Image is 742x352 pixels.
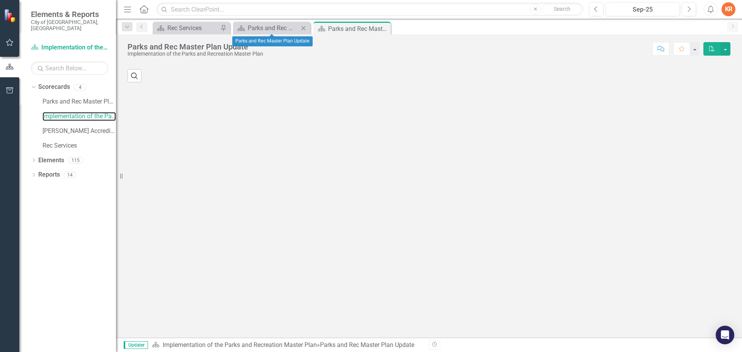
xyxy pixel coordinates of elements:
[31,43,108,52] a: Implementation of the Parks and Recreation Master Plan
[124,341,148,349] span: Updater
[152,341,423,350] div: »
[232,36,313,46] div: Parks and Rec Master Plan Update
[43,141,116,150] a: Rec Services
[606,2,680,16] button: Sep-25
[43,127,116,136] a: [PERSON_NAME] Accreditation Tracker
[38,170,60,179] a: Reports
[722,2,735,16] button: KR
[328,24,389,34] div: Parks and Rec Master Plan Update
[155,23,218,33] a: Rec Services
[31,61,108,75] input: Search Below...
[543,4,581,15] button: Search
[74,84,86,90] div: 4
[608,5,677,14] div: Sep-25
[38,156,64,165] a: Elements
[31,10,108,19] span: Elements & Reports
[163,341,317,349] a: Implementation of the Parks and Recreation Master Plan
[167,23,218,33] div: Rec Services
[157,3,583,16] input: Search ClearPoint...
[38,83,70,92] a: Scorecards
[31,19,108,32] small: City of [GEOGRAPHIC_DATA], [GEOGRAPHIC_DATA]
[235,23,299,33] a: Parks and Rec Master Plan Update
[64,172,76,178] div: 14
[248,23,299,33] div: Parks and Rec Master Plan Update
[554,6,570,12] span: Search
[4,9,17,22] img: ClearPoint Strategy
[43,97,116,106] a: Parks and Rec Master Plan Update
[128,51,263,57] div: Implementation of the Parks and Recreation Master Plan
[716,326,734,344] div: Open Intercom Messenger
[320,341,414,349] div: Parks and Rec Master Plan Update
[68,157,83,163] div: 115
[128,43,263,51] div: Parks and Rec Master Plan Update
[43,112,116,121] a: Implementation of the Parks and Recreation Master Plan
